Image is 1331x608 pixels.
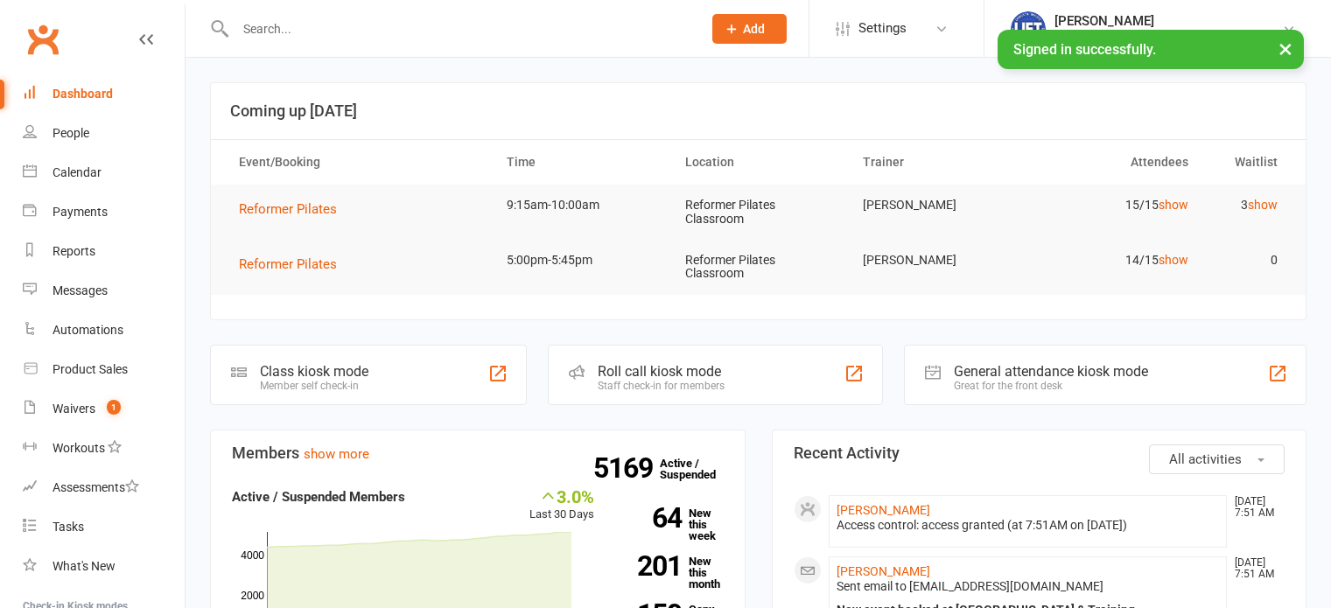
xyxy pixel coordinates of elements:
[260,380,368,392] div: Member self check-in
[232,444,724,462] h3: Members
[1226,557,1284,580] time: [DATE] 7:51 AM
[491,185,669,226] td: 9:15am-10:00am
[598,380,725,392] div: Staff check-in for members
[1054,13,1282,29] div: [PERSON_NAME]
[1248,198,1278,212] a: show
[53,283,108,297] div: Messages
[1011,11,1046,46] img: thumb_image1711312309.png
[598,363,725,380] div: Roll call kiosk mode
[847,240,1026,281] td: [PERSON_NAME]
[1169,451,1242,467] span: All activities
[794,444,1285,462] h3: Recent Activity
[712,14,787,44] button: Add
[529,486,594,506] div: 3.0%
[23,271,185,311] a: Messages
[858,9,907,48] span: Settings
[53,362,128,376] div: Product Sales
[1270,30,1301,67] button: ×
[743,22,765,36] span: Add
[1054,29,1282,45] div: Launceston Institute Of Fitness & Training
[53,126,89,140] div: People
[1026,240,1204,281] td: 14/15
[23,350,185,389] a: Product Sales
[620,507,724,542] a: 64New this week
[491,140,669,185] th: Time
[491,240,669,281] td: 5:00pm-5:45pm
[837,503,930,517] a: [PERSON_NAME]
[954,380,1148,392] div: Great for the front desk
[620,553,682,579] strong: 201
[23,429,185,468] a: Workouts
[837,579,1103,593] span: Sent email to [EMAIL_ADDRESS][DOMAIN_NAME]
[53,87,113,101] div: Dashboard
[53,559,116,573] div: What's New
[23,389,185,429] a: Waivers 1
[230,102,1286,120] h3: Coming up [DATE]
[529,486,594,524] div: Last 30 Days
[107,400,121,415] span: 1
[593,455,660,481] strong: 5169
[1013,41,1156,58] span: Signed in successfully.
[239,201,337,217] span: Reformer Pilates
[1159,253,1188,267] a: show
[1159,198,1188,212] a: show
[260,363,368,380] div: Class kiosk mode
[53,244,95,258] div: Reports
[23,74,185,114] a: Dashboard
[954,363,1148,380] div: General attendance kiosk mode
[53,520,84,534] div: Tasks
[230,17,690,41] input: Search...
[1149,444,1285,474] button: All activities
[53,323,123,337] div: Automations
[53,402,95,416] div: Waivers
[620,556,724,590] a: 201New this month
[669,240,848,295] td: Reformer Pilates Classroom
[239,199,349,220] button: Reformer Pilates
[620,505,682,531] strong: 64
[53,480,139,494] div: Assessments
[1204,185,1293,226] td: 3
[223,140,491,185] th: Event/Booking
[847,140,1026,185] th: Trainer
[239,256,337,272] span: Reformer Pilates
[837,518,1220,533] div: Access control: access granted (at 7:51AM on [DATE])
[23,507,185,547] a: Tasks
[23,547,185,586] a: What's New
[847,185,1026,226] td: [PERSON_NAME]
[1226,496,1284,519] time: [DATE] 7:51 AM
[1204,240,1293,281] td: 0
[53,441,105,455] div: Workouts
[23,468,185,507] a: Assessments
[669,140,848,185] th: Location
[837,564,930,578] a: [PERSON_NAME]
[53,165,102,179] div: Calendar
[669,185,848,240] td: Reformer Pilates Classroom
[232,489,405,505] strong: Active / Suspended Members
[23,114,185,153] a: People
[23,192,185,232] a: Payments
[660,444,737,493] a: 5169Active / Suspended
[23,311,185,350] a: Automations
[1204,140,1293,185] th: Waitlist
[21,17,65,61] a: Clubworx
[1026,185,1204,226] td: 15/15
[23,232,185,271] a: Reports
[23,153,185,192] a: Calendar
[1026,140,1204,185] th: Attendees
[53,205,108,219] div: Payments
[239,254,349,275] button: Reformer Pilates
[304,446,369,462] a: show more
